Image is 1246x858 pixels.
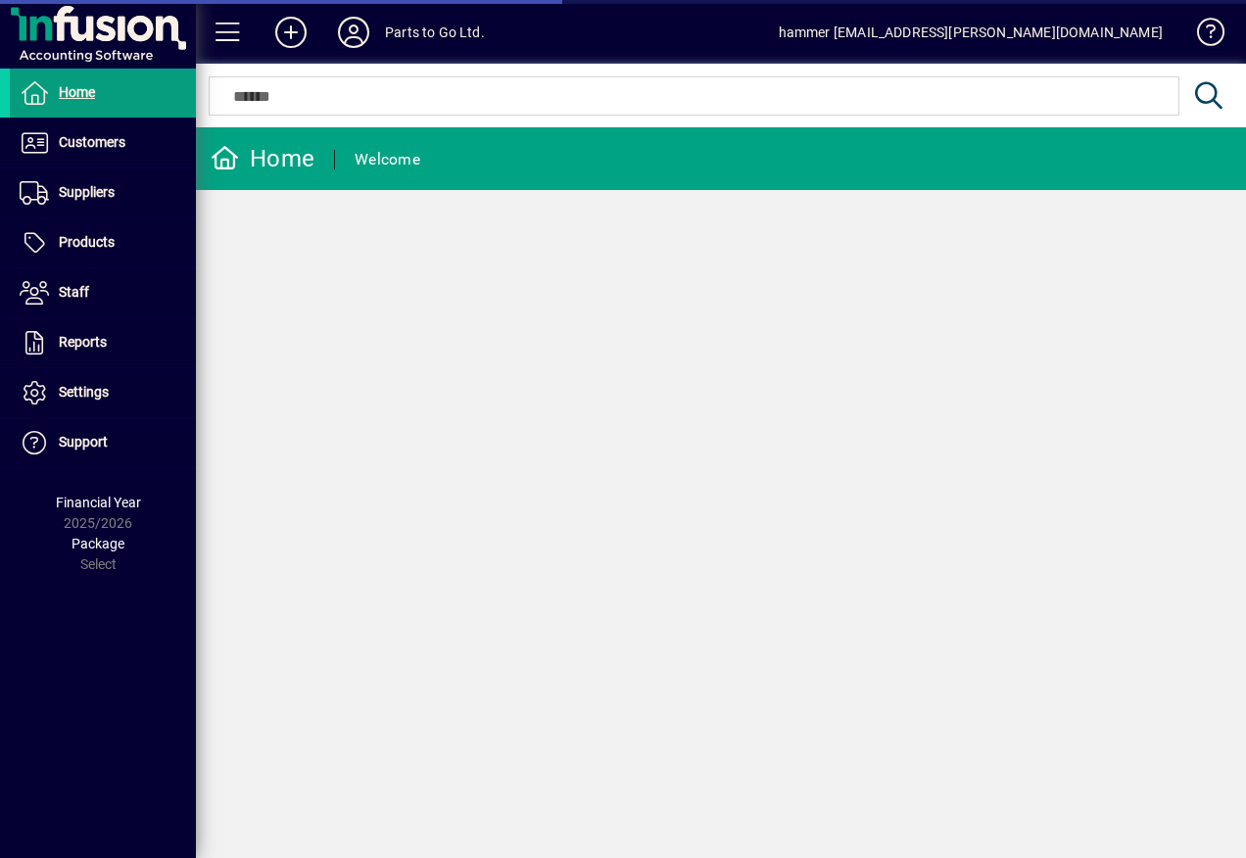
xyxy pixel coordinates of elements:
[59,134,125,150] span: Customers
[59,384,109,400] span: Settings
[10,119,196,167] a: Customers
[355,144,420,175] div: Welcome
[10,318,196,367] a: Reports
[10,368,196,417] a: Settings
[10,218,196,267] a: Products
[1182,4,1222,68] a: Knowledge Base
[10,418,196,467] a: Support
[779,17,1163,48] div: hammer [EMAIL_ADDRESS][PERSON_NAME][DOMAIN_NAME]
[59,434,108,450] span: Support
[260,15,322,50] button: Add
[72,536,124,551] span: Package
[59,184,115,200] span: Suppliers
[59,284,89,300] span: Staff
[385,17,485,48] div: Parts to Go Ltd.
[10,168,196,217] a: Suppliers
[56,495,141,510] span: Financial Year
[59,334,107,350] span: Reports
[59,234,115,250] span: Products
[322,15,385,50] button: Profile
[211,143,314,174] div: Home
[10,268,196,317] a: Staff
[59,84,95,100] span: Home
